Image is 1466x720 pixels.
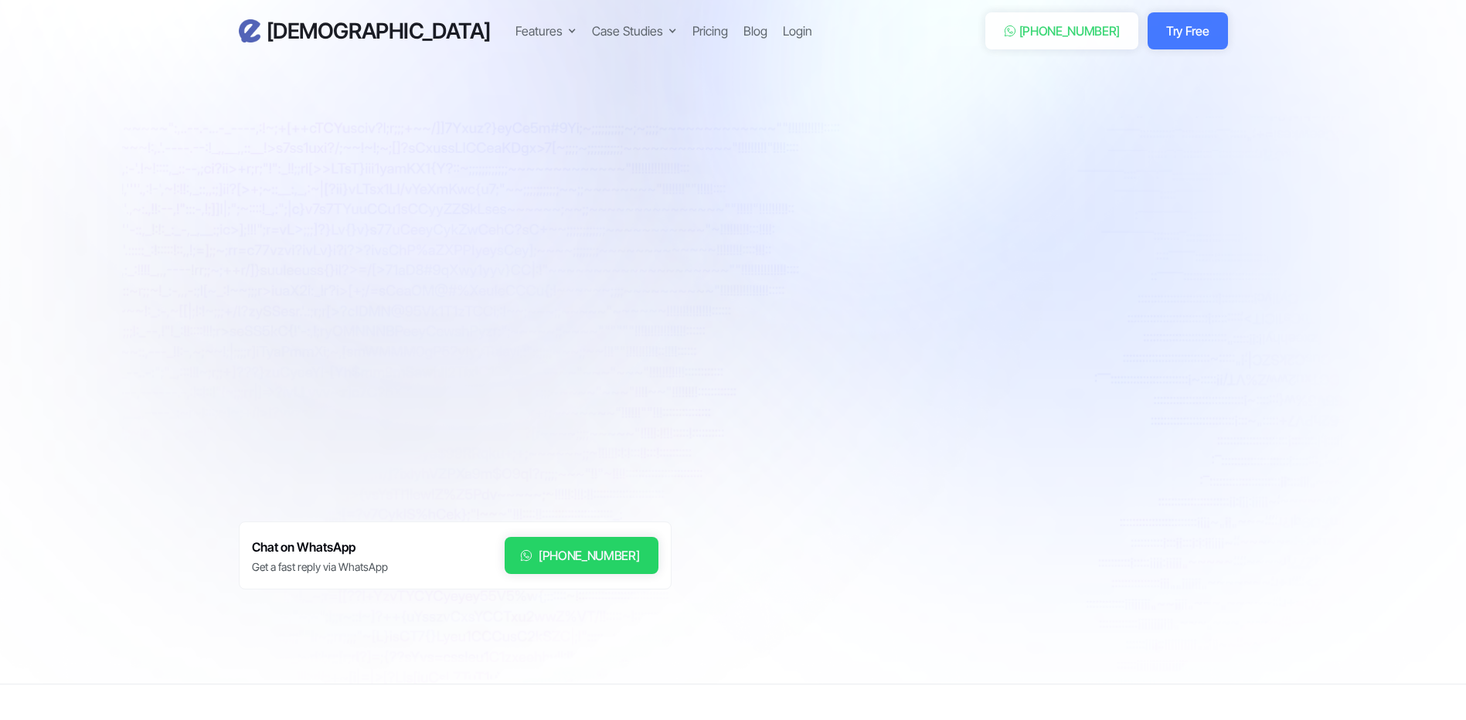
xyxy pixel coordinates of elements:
[505,537,658,574] a: [PHONE_NUMBER]
[743,22,767,40] a: Blog
[592,22,677,40] div: Case Studies
[515,22,563,40] div: Features
[985,12,1139,49] a: [PHONE_NUMBER]
[239,18,491,45] a: home
[692,22,728,40] a: Pricing
[252,537,388,558] h6: Chat on WhatsApp
[1019,22,1121,40] div: [PHONE_NUMBER]
[592,22,663,40] div: Case Studies
[783,22,812,40] a: Login
[267,18,491,45] h3: [DEMOGRAPHIC_DATA]
[252,559,388,575] div: Get a fast reply via WhatsApp
[1148,12,1227,49] a: Try Free
[539,546,640,565] div: [PHONE_NUMBER]
[515,22,577,40] div: Features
